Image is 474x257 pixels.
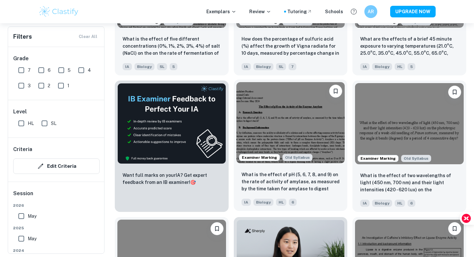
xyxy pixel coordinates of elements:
[48,82,50,89] span: 2
[242,63,251,70] span: IA
[358,156,398,161] span: Examiner Marking
[211,222,223,235] button: Bookmark
[13,248,100,253] span: 2024
[236,82,345,163] img: Biology IA example thumbnail: What is the effect of pH (5, 6, 7, 8, an
[448,222,461,235] button: Bookmark
[408,200,415,207] span: 6
[157,63,167,70] span: SL
[123,63,132,70] span: IA
[48,67,51,74] span: 6
[401,155,431,162] span: Old Syllabus
[276,199,286,206] span: HL
[134,63,154,70] span: Biology
[123,35,221,57] p: What is the effect of five different concentrations (0%, 1%, 2%, 3%, 4%) of salt (NaCl) on the on...
[390,6,436,17] button: UPGRADE NOW
[253,63,273,70] span: Biology
[13,158,100,174] button: Edit Criteria
[372,200,392,207] span: Biology
[28,67,31,74] span: 7
[367,8,375,15] h6: AR
[13,32,32,41] h6: Filters
[13,203,100,208] span: 2026
[51,120,56,127] span: SL
[448,86,461,99] button: Bookmark
[13,108,100,116] h6: Level
[325,8,343,15] a: Schools
[401,155,431,162] div: Starting from the May 2025 session, the Biology IA requirements have changed. It's OK to refer to...
[234,81,348,212] a: Examiner MarkingStarting from the May 2025 session, the Biology IA requirements have changed. It'...
[395,200,405,207] span: HL
[329,85,342,98] button: Bookmark
[28,235,36,242] span: May
[38,5,79,18] img: Clastify logo
[276,63,286,70] span: SL
[395,63,405,70] span: HL
[206,8,236,15] p: Exemplars
[348,6,359,17] button: Help and Feedback
[282,154,312,161] span: Old Syllabus
[364,5,377,18] button: AR
[68,67,71,74] span: 5
[239,155,280,160] span: Examiner Marking
[170,63,177,70] span: 5
[282,154,312,161] div: Starting from the May 2025 session, the Biology IA requirements have changed. It's OK to refer to...
[408,63,415,70] span: 5
[289,63,296,70] span: 7
[13,225,100,231] span: 2025
[28,213,36,220] span: May
[123,172,221,186] p: Want full marks on your IA ? Get expert feedback from an IB examiner!
[355,83,464,164] img: Biology IA example thumbnail: What is the effect of two wavelengths of
[352,81,466,212] a: Examiner MarkingStarting from the May 2025 session, the Biology IA requirements have changed. It'...
[360,200,370,207] span: IA
[28,120,34,127] span: HL
[13,146,32,153] h6: Criteria
[67,82,69,89] span: 1
[28,82,31,89] span: 3
[249,8,271,15] p: Review
[253,199,273,206] span: Biology
[242,171,340,193] p: What is the effect of pH (5, 6, 7, 8, and 9) on the rate of activity of amylase, as measured by t...
[360,35,459,57] p: What are the effects of a brief 45 minute exposure to varying temperatures (21.0°C, 25.0°C, 35.0°...
[287,8,312,15] a: Tutoring
[372,63,392,70] span: Biology
[242,199,251,206] span: IA
[88,67,91,74] span: 4
[242,35,340,57] p: How does the percentage of sulfuric acid (%) affect the growth of Vigna radiata for 10 days, meas...
[289,199,297,206] span: 6
[13,190,100,203] h6: Session
[115,81,229,212] a: ThumbnailWant full marks on yourIA? Get expert feedback from an IB examiner!
[13,55,100,62] h6: Grade
[360,63,370,70] span: IA
[190,180,196,185] span: 🎯
[117,83,226,164] img: Thumbnail
[360,172,459,194] p: What is the effect of two wavelengths of light (450 nm, 700 nm) and their light intensities (420 ...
